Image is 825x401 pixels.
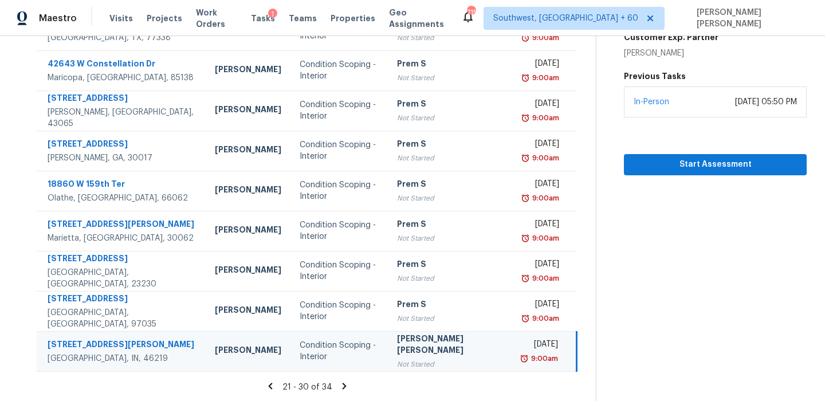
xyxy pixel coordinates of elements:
div: Marietta, [GEOGRAPHIC_DATA], 30062 [48,233,197,244]
div: [STREET_ADDRESS] [48,293,197,307]
div: Not Started [397,359,505,370]
div: [DATE] [523,138,559,152]
div: [DATE] [523,339,558,353]
div: [STREET_ADDRESS] [48,138,197,152]
div: 9:00am [530,192,559,204]
span: Start Assessment [633,158,797,172]
div: [GEOGRAPHIC_DATA], TX, 77338 [48,32,197,44]
span: Southwest, [GEOGRAPHIC_DATA] + 60 [493,13,638,24]
div: [DATE] [523,98,559,112]
div: [PERSON_NAME], GA, 30017 [48,152,197,164]
div: Prem S [397,258,505,273]
div: 9:00am [530,32,559,44]
img: Overdue Alarm Icon [521,32,530,44]
div: [STREET_ADDRESS][PERSON_NAME] [48,339,197,353]
div: Condition Scoping - Interior [300,219,379,242]
span: Maestro [39,13,77,24]
div: [PERSON_NAME] [215,64,281,78]
div: [PERSON_NAME], [GEOGRAPHIC_DATA], 43065 [48,107,197,129]
h5: Customer Exp. Partner [624,32,718,43]
div: [PERSON_NAME] [215,144,281,158]
div: [PERSON_NAME] [215,104,281,118]
div: Not Started [397,233,505,244]
span: [PERSON_NAME] [PERSON_NAME] [692,7,808,30]
div: Prem S [397,298,505,313]
div: [PERSON_NAME] [215,184,281,198]
div: [PERSON_NAME] [215,344,281,359]
div: 715 [467,7,475,18]
div: [PERSON_NAME] [215,224,281,238]
div: 9:00am [530,152,559,164]
div: Condition Scoping - Interior [300,59,379,82]
div: Olathe, [GEOGRAPHIC_DATA], 66062 [48,192,197,204]
div: Not Started [397,273,505,284]
div: Not Started [397,112,505,124]
div: [PERSON_NAME] [215,304,281,319]
div: [DATE] 05:50 PM [735,96,797,108]
div: Condition Scoping - Interior [300,260,379,282]
button: Start Assessment [624,154,807,175]
div: 18860 W 159th Ter [48,178,197,192]
img: Overdue Alarm Icon [521,112,530,124]
span: 21 - 30 of 34 [282,383,332,391]
div: Condition Scoping - Interior [300,340,379,363]
div: Prem S [397,98,505,112]
span: Work Orders [196,7,237,30]
div: Prem S [397,178,505,192]
div: [DATE] [523,218,559,233]
span: Teams [289,13,317,24]
span: Visits [109,13,133,24]
div: 9:00am [530,313,559,324]
div: [DATE] [523,178,559,192]
div: [PERSON_NAME] [215,264,281,278]
div: Prem S [397,218,505,233]
span: Geo Assignments [389,7,448,30]
img: Overdue Alarm Icon [521,72,530,84]
div: [STREET_ADDRESS] [48,92,197,107]
div: Condition Scoping - Interior [300,179,379,202]
div: Not Started [397,32,505,44]
div: [STREET_ADDRESS] [48,253,197,267]
div: [GEOGRAPHIC_DATA], [GEOGRAPHIC_DATA], 97035 [48,307,197,330]
div: [GEOGRAPHIC_DATA], [GEOGRAPHIC_DATA], 23230 [48,267,197,290]
div: Condition Scoping - Interior [300,139,379,162]
div: [DATE] [523,298,559,313]
div: Condition Scoping - Interior [300,99,379,122]
div: [GEOGRAPHIC_DATA], IN, 46219 [48,353,197,364]
div: Not Started [397,313,505,324]
a: In-Person [634,98,669,106]
span: Properties [331,13,375,24]
img: Overdue Alarm Icon [521,152,530,164]
div: [STREET_ADDRESS][PERSON_NAME] [48,218,197,233]
div: 9:00am [530,273,559,284]
div: Prem S [397,58,505,72]
div: [DATE] [523,258,559,273]
div: 1 [268,9,277,20]
img: Overdue Alarm Icon [520,353,529,364]
h5: Previous Tasks [624,70,807,82]
div: Not Started [397,152,505,164]
img: Overdue Alarm Icon [521,233,530,244]
img: Overdue Alarm Icon [521,313,530,324]
div: 42643 W Constellation Dr [48,58,197,72]
span: Projects [147,13,182,24]
div: 9:00am [530,233,559,244]
div: Not Started [397,192,505,204]
div: 9:00am [529,353,558,364]
img: Overdue Alarm Icon [521,192,530,204]
span: Tasks [251,14,275,22]
img: Overdue Alarm Icon [521,273,530,284]
div: 9:00am [530,72,559,84]
div: Not Started [397,72,505,84]
div: [PERSON_NAME] [PERSON_NAME] [397,333,505,359]
div: [PERSON_NAME] [624,48,718,59]
div: [DATE] [523,58,559,72]
div: Maricopa, [GEOGRAPHIC_DATA], 85138 [48,72,197,84]
div: 9:00am [530,112,559,124]
div: Prem S [397,138,505,152]
div: Condition Scoping - Interior [300,300,379,323]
